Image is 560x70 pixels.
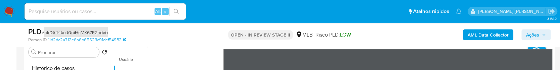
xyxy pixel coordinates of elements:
[526,29,539,40] span: Ações
[42,29,108,36] span: # hkDA44kuJ0niHcMK67FZhoVo
[547,16,557,21] span: 3.161.2
[28,26,42,37] b: PLD
[456,8,462,14] a: Notificaciones
[413,8,449,15] span: Atalhos rápidos
[463,29,513,40] button: AML Data Collector
[468,29,509,40] b: AML Data Collector
[164,8,166,15] span: s
[28,37,47,43] b: Person ID
[478,8,546,15] p: alessandra.barbosa@mercadopago.com
[169,7,183,16] button: search-icon
[548,8,555,15] a: Salir
[155,8,161,15] span: Alt
[48,37,126,43] a: 11d2dc2a712e6a6b65523c91def54982
[25,7,186,16] input: Pesquise usuários ou casos...
[228,30,293,40] p: OPEN - IN REVIEW STAGE II
[340,31,351,39] span: LOW
[296,31,313,39] div: MLB
[38,49,96,55] input: Procurar
[31,49,37,55] button: Procurar
[102,49,107,57] button: Retornar ao pedido padrão
[315,31,351,39] span: Risco PLD:
[521,29,551,40] button: Ações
